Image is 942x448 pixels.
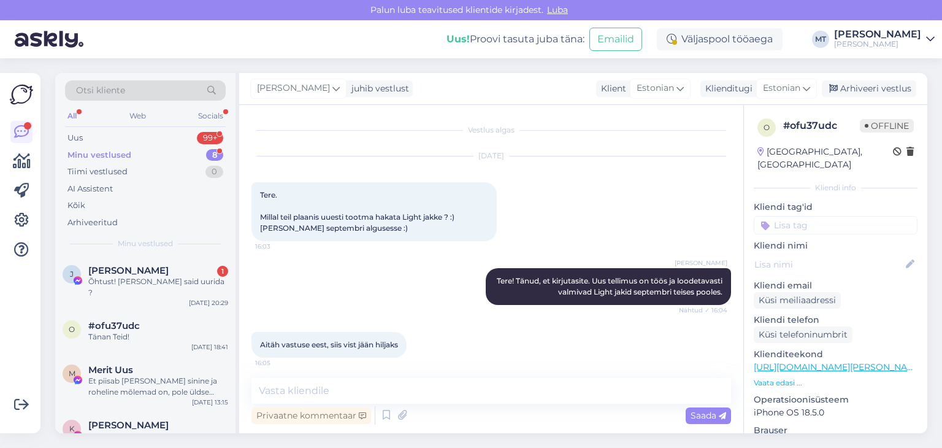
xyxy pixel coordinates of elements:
p: Kliendi nimi [754,239,917,252]
div: 8 [206,149,223,161]
div: Et piisab [PERSON_NAME] sinine ja roheline mõlemad on, pole üldse küsimust 🙂 [88,376,228,398]
div: MT [812,31,829,48]
button: Emailid [589,28,642,51]
div: Tiimi vestlused [67,166,128,178]
span: Otsi kliente [76,84,125,97]
input: Lisa nimi [754,258,903,271]
span: Tere. Millal teil plaanis uuesti tootma hakata Light jakke ? :) [PERSON_NAME] septembri algusesse :) [260,190,456,233]
span: o [764,123,770,132]
div: Küsi telefoninumbrit [754,326,852,343]
span: Tere! Tänud, et kirjutasite. Uus tellimus on töös ja loodetavasti valmivad Light jakid septembri ... [497,276,724,296]
span: Kaili Maide [88,420,169,431]
div: juhib vestlust [347,82,409,95]
div: 0 [205,166,223,178]
div: Web [127,108,148,124]
span: K [69,424,75,433]
p: Kliendi telefon [754,314,917,326]
div: Vestlus algas [251,125,731,136]
p: Brauser [754,424,917,437]
div: Uus [67,132,83,144]
div: [DATE] 13:15 [192,398,228,407]
div: Klient [596,82,626,95]
div: Arhiveeritud [67,217,118,229]
span: Estonian [763,82,800,95]
div: Väljaspool tööaega [657,28,783,50]
div: 1 [217,266,228,277]
div: Tänan Teid! [88,331,228,342]
span: 16:05 [255,358,301,368]
p: iPhone OS 18.5.0 [754,406,917,419]
p: Kliendi tag'id [754,201,917,214]
a: [URL][DOMAIN_NAME][PERSON_NAME] [754,361,923,373]
p: Operatsioonisüsteem [754,393,917,406]
span: o [69,325,75,334]
div: AI Assistent [67,183,113,195]
div: Privaatne kommentaar [251,407,371,424]
div: [DATE] [251,150,731,161]
p: Klienditeekond [754,348,917,361]
p: Kliendi email [754,279,917,292]
img: Askly Logo [10,83,33,106]
div: Klienditugi [700,82,752,95]
div: [PERSON_NAME] :) [88,431,228,442]
div: Õhtust! [PERSON_NAME] said uurida ? [88,276,228,298]
div: [PERSON_NAME] [834,29,921,39]
span: J [70,269,74,279]
span: Merit Uus [88,365,133,376]
p: Vaata edasi ... [754,377,917,388]
div: All [65,108,79,124]
div: # ofu37udc [783,118,860,133]
div: Proovi tasuta juba täna: [446,32,584,47]
span: [PERSON_NAME] [257,82,330,95]
div: [GEOGRAPHIC_DATA], [GEOGRAPHIC_DATA] [757,145,893,171]
div: Minu vestlused [67,149,131,161]
div: 99+ [197,132,223,144]
span: [PERSON_NAME] [675,258,727,268]
span: Minu vestlused [118,238,173,249]
span: Estonian [637,82,674,95]
span: Offline [860,119,914,133]
span: Luba [543,4,572,15]
span: Jane Kodar [88,265,169,276]
b: Uus! [446,33,470,45]
span: Saada [691,410,726,421]
div: [DATE] 20:29 [189,298,228,307]
div: Kõik [67,199,85,212]
div: Küsi meiliaadressi [754,292,841,309]
span: #ofu37udc [88,320,140,331]
div: Kliendi info [754,182,917,193]
div: Socials [196,108,226,124]
span: Nähtud ✓ 16:04 [679,306,727,315]
span: Aitäh vastuse eest, siis vist jään hiljaks [260,340,398,349]
div: [PERSON_NAME] [834,39,921,49]
span: 16:03 [255,242,301,251]
a: [PERSON_NAME][PERSON_NAME] [834,29,935,49]
div: [DATE] 18:41 [191,342,228,352]
div: Arhiveeri vestlus [822,80,916,97]
span: M [69,369,75,378]
input: Lisa tag [754,216,917,234]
